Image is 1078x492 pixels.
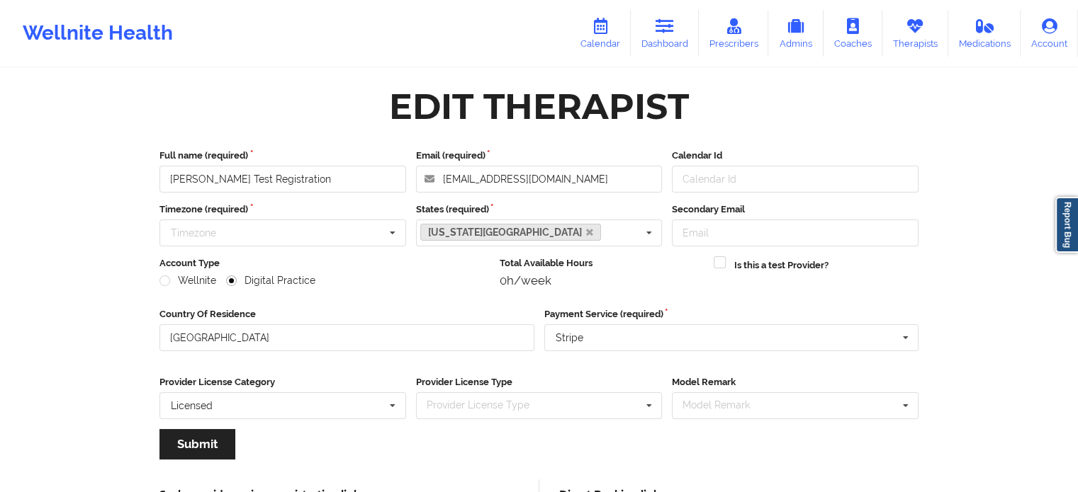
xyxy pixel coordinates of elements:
a: Medications [948,10,1021,57]
a: Calendar [570,10,631,57]
label: Secondary Email [672,202,919,217]
label: Payment Service (required) [544,307,919,321]
a: Prescribers [699,10,769,57]
label: Calendar Id [672,149,919,163]
div: Stripe [556,333,583,343]
label: Model Remark [672,375,919,389]
a: Account [1021,10,1078,57]
a: [US_STATE][GEOGRAPHIC_DATA] [420,224,602,241]
label: Account Type [159,256,490,270]
label: States (required) [416,202,663,217]
div: Model Remark [679,397,770,413]
a: Dashboard [631,10,699,57]
div: Licensed [171,401,213,411]
label: Email (required) [416,149,663,163]
div: Provider License Type [423,397,550,413]
label: Country Of Residence [159,307,534,321]
a: Admins [768,10,824,57]
label: Provider License Category [159,375,406,389]
a: Report Bug [1055,197,1078,253]
div: Timezone [171,228,216,238]
input: Full name [159,166,406,193]
label: Digital Practice [226,275,315,287]
label: Wellnite [159,275,216,287]
div: Edit Therapist [389,84,689,129]
input: Email [672,219,919,246]
button: Submit [159,429,235,459]
a: Coaches [824,10,882,57]
input: Email address [416,166,663,193]
label: Timezone (required) [159,202,406,217]
input: Calendar Id [672,166,919,193]
a: Therapists [882,10,948,57]
label: Is this a test Provider? [734,258,829,273]
label: Full name (required) [159,149,406,163]
label: Total Available Hours [500,256,704,270]
label: Provider License Type [416,375,663,389]
div: 0h/week [500,273,704,287]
